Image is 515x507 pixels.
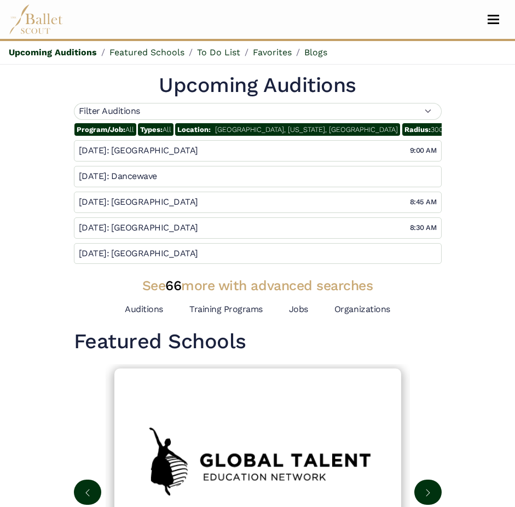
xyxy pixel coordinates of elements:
h4: [DATE]: [79,145,109,157]
h4: [DATE]: [79,197,109,208]
h4: [GEOGRAPHIC_DATA] [111,197,198,208]
h4: [DATE]: [79,222,109,234]
span: Location: [177,125,211,134]
a: Organizations [334,304,390,314]
a: Favorites [253,47,292,57]
h4: [GEOGRAPHIC_DATA] [111,145,198,157]
button: Toggle navigation [481,14,506,25]
a: Blogs [304,47,327,57]
span: Types: [140,125,163,134]
h4: [GEOGRAPHIC_DATA] [111,222,198,234]
h1: Featured Schools [74,328,442,355]
span: [GEOGRAPHIC_DATA], [US_STATE], [GEOGRAPHIC_DATA] [215,125,398,134]
h4: [GEOGRAPHIC_DATA] [111,248,198,260]
span: Radius: [404,125,431,134]
h3: See more with advanced searches [74,277,442,295]
h6: 8:45 AM [410,198,437,207]
span: Program/Job: [77,125,125,134]
a: Auditions [125,304,163,314]
h4: [DATE]: [79,248,109,260]
a: Jobs [289,304,308,314]
h4: [DATE]: [79,171,109,182]
a: To Do List [197,47,240,57]
h6: 8:30 AM [410,223,437,233]
h1: Upcoming Auditions [74,72,442,99]
h4: Dancewave [111,171,157,182]
a: Featured Schools [109,47,184,57]
h4: Filter Auditions [79,106,140,117]
span: 66 [165,278,181,293]
a: Upcoming Auditions [9,47,97,57]
span: All [138,123,173,136]
span: All [74,123,136,136]
a: Training Programs [189,304,263,314]
span: 300 [402,123,445,136]
h6: 9:00 AM [410,146,437,155]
